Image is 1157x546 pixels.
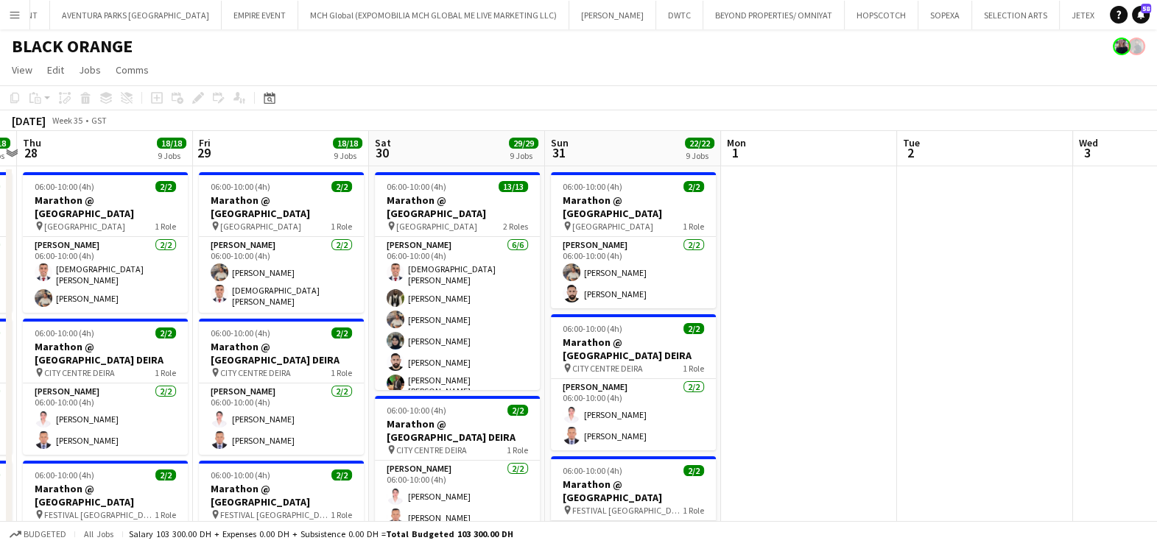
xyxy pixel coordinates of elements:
[24,529,66,539] span: Budgeted
[47,63,64,77] span: Edit
[12,35,133,57] h1: BLACK ORANGE
[918,1,972,29] button: SOPEXA
[41,60,70,79] a: Edit
[49,115,85,126] span: Week 35
[1113,38,1130,55] app-user-avatar: Anastasiia Iemelianova
[50,1,222,29] button: AVENTURA PARKS [GEOGRAPHIC_DATA]
[703,1,845,29] button: BEYOND PROPERTIES/ OMNIYAT
[1060,1,1107,29] button: JETEX
[298,1,569,29] button: MCH Global (EXPOMOBILIA MCH GLOBAL ME LIVE MARKETING LLC)
[81,528,116,539] span: All jobs
[110,60,155,79] a: Comms
[12,113,46,128] div: [DATE]
[12,63,32,77] span: View
[656,1,703,29] button: DWTC
[91,115,107,126] div: GST
[386,528,513,539] span: Total Budgeted 103 300.00 DH
[1141,4,1151,13] span: 58
[129,528,513,539] div: Salary 103 300.00 DH + Expenses 0.00 DH + Subsistence 0.00 DH =
[972,1,1060,29] button: SELECTION ARTS
[1132,6,1150,24] a: 58
[1128,38,1145,55] app-user-avatar: Mohamed Arafa
[222,1,298,29] button: EMPIRE EVENT
[6,60,38,79] a: View
[73,60,107,79] a: Jobs
[845,1,918,29] button: HOPSCOTCH
[79,63,101,77] span: Jobs
[7,526,68,542] button: Budgeted
[116,63,149,77] span: Comms
[569,1,656,29] button: [PERSON_NAME]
